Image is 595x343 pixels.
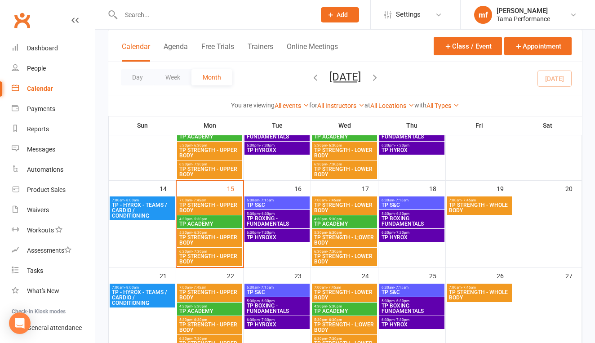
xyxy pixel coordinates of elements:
span: TP S&C [381,202,443,208]
button: Online Meetings [287,42,338,62]
span: - 7:30pm [192,337,207,341]
button: Week [154,69,191,85]
span: 5:30pm [179,318,240,322]
span: 5:30pm [314,318,375,322]
span: - 7:30pm [192,162,207,166]
span: 6:30am [246,198,308,202]
a: Calendar [12,79,95,99]
span: TP ACADEMY [179,308,240,314]
span: TP STRENGTH - UPPER BODY [179,147,240,158]
button: Free Trials [201,42,234,62]
a: Automations [12,160,95,180]
div: 22 [227,268,243,283]
span: - 7:30pm [395,231,409,235]
div: Messages [27,146,55,153]
span: 6:30pm [314,337,375,341]
span: TP HYROX [381,147,443,153]
span: - 6:30pm [192,143,207,147]
th: Sat [513,116,582,135]
span: - 7:45am [192,285,206,290]
strong: with [414,102,426,109]
span: - 7:30pm [327,162,342,166]
span: 5:30pm [246,299,308,303]
span: Settings [396,4,421,25]
div: People [27,65,46,72]
span: 5:30pm [179,143,240,147]
a: What's New [12,281,95,301]
strong: You are viewing [231,102,275,109]
span: TP ACADEMY [179,221,240,227]
div: 27 [565,268,582,283]
span: - 6:30pm [260,299,275,303]
div: [PERSON_NAME] [497,7,550,15]
span: - 7:30pm [395,143,409,147]
div: Tama Performance [497,15,550,23]
span: - 7:30pm [192,249,207,254]
div: Payments [27,105,55,112]
span: 5:30pm [179,231,240,235]
span: - 6:30pm [260,212,275,216]
a: Dashboard [12,38,95,58]
span: 7:00am [111,285,173,290]
span: TP BOXING FUNDAMENTALS [381,303,443,314]
span: 6:30pm [246,318,308,322]
button: Calendar [122,42,150,62]
span: - 7:30pm [395,318,409,322]
div: 21 [160,268,176,283]
span: TP STRENGTH - LOWER BODY [314,147,375,158]
span: 6:30pm [179,249,240,254]
div: 14 [160,181,176,196]
strong: at [364,102,370,109]
span: TP BOXING - FUNDAMENTALS [246,129,308,139]
a: All Locations [370,102,414,109]
span: TP ACADEMY [179,134,240,139]
input: Search... [118,9,309,21]
span: TP ACADEMY [314,308,375,314]
th: Thu [378,116,446,135]
button: Add [321,7,359,22]
span: TP STRENGTH - LOWER BODY [314,202,375,213]
span: - 8:00am [124,285,139,290]
span: - 6:30pm [327,231,342,235]
div: 19 [497,181,513,196]
span: 6:30pm [314,249,375,254]
span: - 6:30pm [327,143,342,147]
span: - 7:30pm [260,143,275,147]
th: Tue [244,116,311,135]
span: 6:30pm [381,143,443,147]
th: Fri [446,116,513,135]
a: All events [275,102,309,109]
span: 4:30pm [314,217,375,221]
span: - 7:45am [192,198,206,202]
span: TP S&C [246,202,308,208]
div: Workouts [27,227,54,234]
a: Clubworx [11,9,33,31]
span: TP BOXING FUNDAMENTALS [381,129,443,139]
span: TP - HYROX - TEAMS / CARDIO / CONDITIONING [111,290,173,306]
a: Messages [12,139,95,160]
span: TP STRENGTH - LOWER BODY [314,290,375,300]
span: TP BOXING - FUNDAMENTALS [246,216,308,227]
button: Month [191,69,232,85]
span: TP STRENGTH - UPPER BODY [179,290,240,300]
div: 15 [227,181,243,196]
span: TP HYROX [381,235,443,240]
span: TP STRENGTH - WHOLE BODY [448,290,510,300]
th: Sun [109,116,176,135]
span: 6:30pm [179,162,240,166]
span: TP STRENGTH - L;OWER BODY [314,322,375,333]
span: TP STRENGTH - LOWER BODY [314,166,375,177]
span: 7:00am [179,198,240,202]
div: 24 [362,268,378,283]
span: Add [337,11,348,18]
span: 6:30am [381,285,443,290]
span: - 7:30pm [327,337,342,341]
span: 6:30am [381,198,443,202]
span: - 6:30pm [395,299,409,303]
div: Open Intercom Messenger [9,312,31,334]
div: 26 [497,268,513,283]
span: TP BOXING FUNDAMENTALS [381,216,443,227]
div: 17 [362,181,378,196]
th: Mon [176,116,244,135]
div: 25 [429,268,445,283]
